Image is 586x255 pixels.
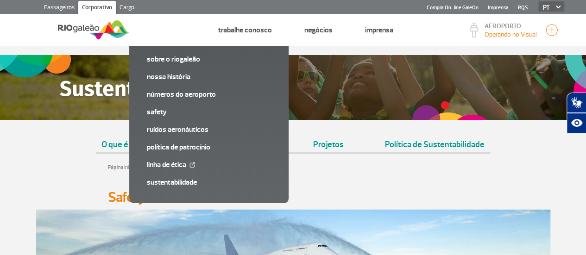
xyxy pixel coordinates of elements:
a: Sobre o RIOgaleão [147,54,271,64]
button: Abrir recursos assistivos. [567,113,586,133]
a: Linha de Ética [147,160,271,170]
p: AEROPORTO [484,23,536,30]
a: Passageiros [40,1,78,16]
a: Ruídos aeronáuticos [147,124,271,135]
a: Imprensa [487,5,508,11]
a: O que é sustentabilidade? [96,129,200,152]
a: Compra On-line GaleOn [426,5,478,11]
a: Projetos [308,129,349,152]
a: SAFETY [147,107,271,117]
a: Política de Patrocínio [147,142,271,152]
a: Trabalhe Conosco [218,25,272,35]
a: Política de Sustentabilidade [379,129,490,152]
a: Sustentabilidade [147,177,271,187]
p: Visibilidade de 10000m [484,30,536,39]
h2: Safety [108,189,479,206]
a: Negócios [304,25,333,35]
a: Nossa História [147,72,271,82]
div: Plugin de acessibilidade da Hand Talk. [567,93,586,133]
img: External Link Icon [189,162,195,168]
a: Quem Somos [145,25,186,35]
button: Abrir tradutor de língua de sinais. [567,93,586,113]
a: Números do Aeroporto [147,89,271,100]
a: Corporativo [78,1,116,16]
a: Cargo [116,1,138,16]
a: Imprensa [365,25,393,35]
a: RQS [517,5,528,11]
a: Página inicial [108,164,136,171]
